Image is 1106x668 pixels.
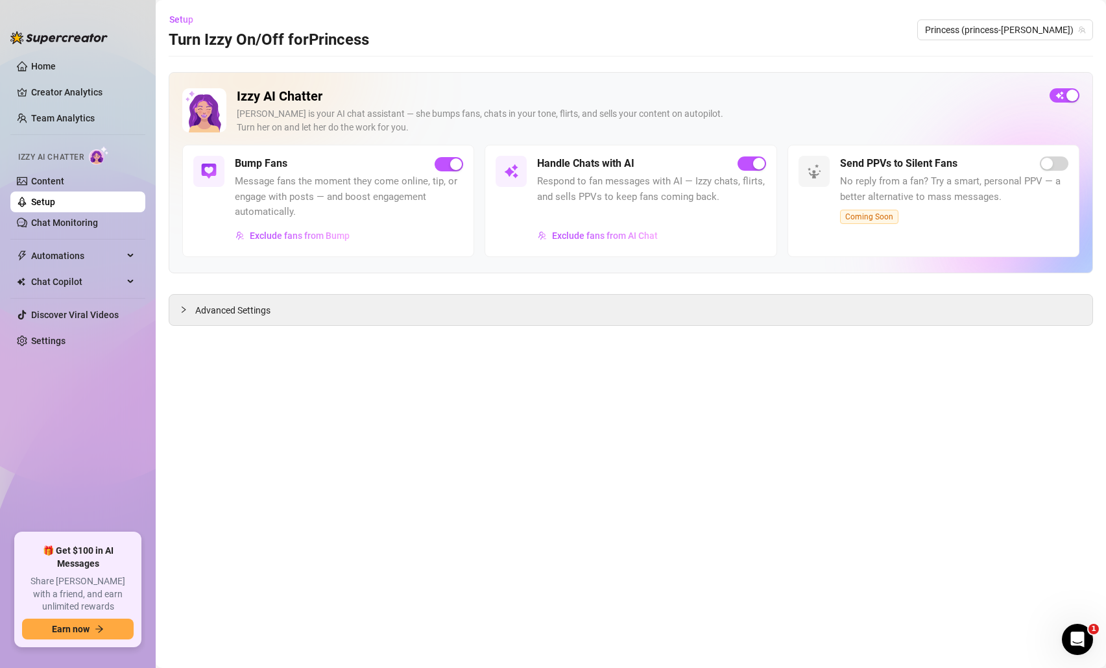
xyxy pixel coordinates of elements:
div: collapsed [180,303,195,317]
span: Earn now [52,624,90,634]
a: Creator Analytics [31,82,135,103]
span: No reply from a fan? Try a smart, personal PPV — a better alternative to mass messages. [840,174,1068,204]
button: Exclude fans from Bump [235,225,350,246]
span: Message fans the moment they come online, tip, or engage with posts — and boost engagement automa... [235,174,463,220]
button: Exclude fans from AI Chat [537,225,658,246]
a: Team Analytics [31,113,95,123]
img: logo-BBDzfeDw.svg [10,31,108,44]
img: Izzy AI Chatter [182,88,226,132]
span: Advanced Settings [195,303,270,317]
span: team [1078,26,1086,34]
div: [PERSON_NAME] is your AI chat assistant — she bumps fans, chats in your tone, flirts, and sells y... [237,107,1039,134]
span: 🎁 Get $100 in AI Messages [22,545,134,570]
span: thunderbolt [17,251,27,261]
h5: Bump Fans [235,156,287,171]
span: Princess (princess-jazmine) [925,20,1085,40]
span: Exclude fans from AI Chat [552,230,658,241]
a: Chat Monitoring [31,217,98,228]
img: Chat Copilot [17,277,25,286]
img: AI Chatter [89,146,109,165]
span: 1 [1088,624,1099,634]
a: Setup [31,197,55,207]
img: svg%3e [806,164,822,179]
span: Share [PERSON_NAME] with a friend, and earn unlimited rewards [22,575,134,613]
a: Content [31,176,64,186]
span: Automations [31,245,123,266]
h5: Handle Chats with AI [537,156,634,171]
span: Coming Soon [840,210,898,224]
span: Setup [169,14,193,25]
span: Exclude fans from Bump [250,230,350,241]
h3: Turn Izzy On/Off for Princess [169,30,369,51]
span: collapsed [180,306,187,314]
img: svg%3e [201,164,217,179]
a: Discover Viral Videos [31,310,119,320]
a: Settings [31,336,66,346]
img: svg%3e [538,231,547,240]
h5: Send PPVs to Silent Fans [840,156,957,171]
a: Home [31,61,56,71]
span: arrow-right [95,625,104,634]
button: Setup [169,9,204,30]
span: Izzy AI Chatter [18,151,84,164]
img: svg%3e [503,164,519,179]
button: Earn nowarrow-right [22,619,134,639]
span: Chat Copilot [31,271,123,292]
img: svg%3e [235,231,245,240]
h2: Izzy AI Chatter [237,88,1039,105]
span: Respond to fan messages with AI — Izzy chats, flirts, and sells PPVs to keep fans coming back. [537,174,765,204]
iframe: Intercom live chat [1062,624,1093,655]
